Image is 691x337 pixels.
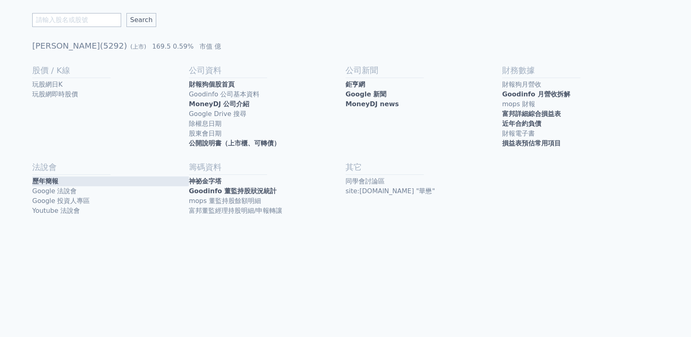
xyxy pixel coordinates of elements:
[189,109,345,119] a: Google Drive 搜尋
[189,196,345,206] a: mops 董監持股餘額明細
[502,129,659,138] a: 財報電子書
[32,65,189,76] h2: 股價 / K線
[650,298,691,337] iframe: Chat Widget
[345,161,502,173] h2: 其它
[32,161,189,173] h2: 法說會
[345,65,502,76] h2: 公司新聞
[502,119,659,129] a: 近年合約負債
[345,89,502,99] a: Google 新聞
[32,206,189,216] a: Youtube 法說會
[650,298,691,337] div: 聊天小工具
[345,80,502,89] a: 鉅亨網
[32,176,189,186] a: 歷年簡報
[189,65,345,76] h2: 公司資料
[502,138,659,148] a: 損益表預估常用項目
[189,89,345,99] a: Goodinfo 公司基本資料
[189,99,345,109] a: MoneyDJ 公司介紹
[189,161,345,173] h2: 籌碼資料
[189,80,345,89] a: 財報狗個股首頁
[32,196,189,206] a: Google 投資人專區
[189,129,345,138] a: 股東會日期
[126,13,156,27] input: Search
[32,89,189,99] a: 玩股網即時股價
[32,80,189,89] a: 玩股網日K
[131,43,146,50] span: (上市)
[32,13,121,27] input: 請輸入股名或股號
[189,186,345,196] a: Goodinfo 董監持股狀況統計
[502,65,659,76] h2: 財務數據
[189,206,345,216] a: 富邦董監經理持股明細/申報轉讓
[32,186,189,196] a: Google 法說會
[32,40,659,51] h1: [PERSON_NAME](5292)
[345,176,502,186] a: 同學會討論區
[345,186,502,196] a: site:[DOMAIN_NAME] "華懋"
[199,42,221,50] span: 市值 億
[502,89,659,99] a: Goodinfo 月營收拆解
[502,99,659,109] a: mops 財報
[189,119,345,129] a: 除權息日期
[152,42,194,50] span: 169.5 0.59%
[502,109,659,119] a: 富邦詳細綜合損益表
[345,99,502,109] a: MoneyDJ news
[189,138,345,148] a: 公開說明書（上市櫃、可轉債）
[189,176,345,186] a: 神祕金字塔
[502,80,659,89] a: 財報狗月營收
